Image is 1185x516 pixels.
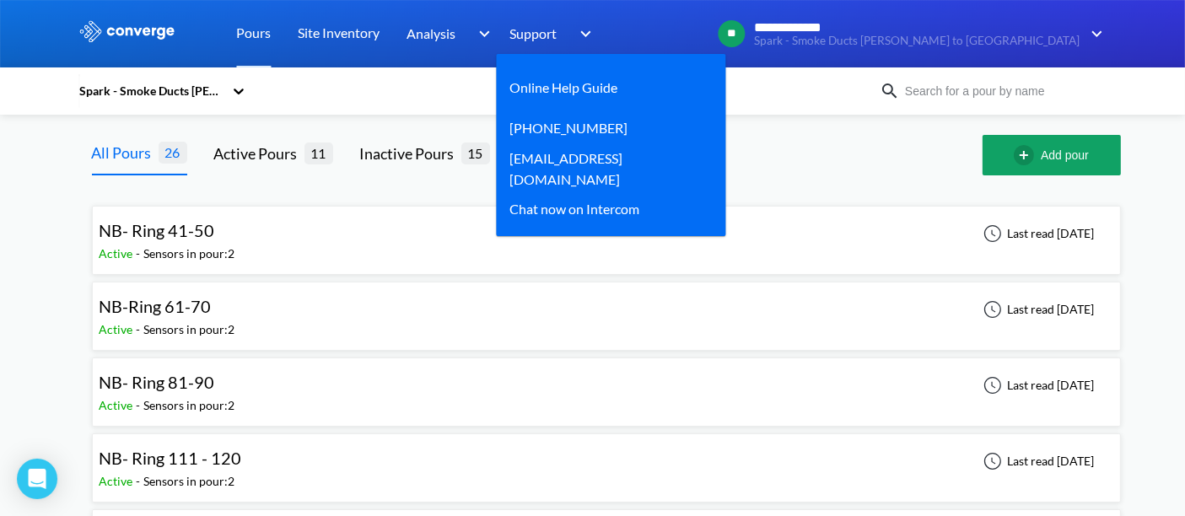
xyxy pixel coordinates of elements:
[78,82,224,100] div: Spark - Smoke Ducts [PERSON_NAME] to [GEOGRAPHIC_DATA]
[144,320,235,339] div: Sensors in pour: 2
[900,82,1104,100] input: Search for a pour by name
[100,474,137,488] span: Active
[569,24,596,44] img: downArrow.svg
[510,77,618,98] a: Online Help Guide
[159,142,187,163] span: 26
[1080,24,1107,44] img: downArrow.svg
[974,223,1100,244] div: Last read [DATE]
[214,142,304,165] div: Active Pours
[78,20,176,42] img: logo_ewhite.svg
[92,453,1121,467] a: NB- Ring 111 - 120Active-Sensors in pour:2Last read [DATE]
[974,299,1100,320] div: Last read [DATE]
[461,142,490,164] span: 15
[360,142,461,165] div: Inactive Pours
[304,142,333,164] span: 11
[92,377,1121,391] a: NB- Ring 81-90Active-Sensors in pour:2Last read [DATE]
[137,322,144,336] span: -
[100,322,137,336] span: Active
[1014,145,1041,165] img: add-circle-outline.svg
[92,301,1121,315] a: NB-Ring 61-70Active-Sensors in pour:2Last read [DATE]
[510,198,640,219] div: Chat now on Intercom
[100,296,212,316] span: NB-Ring 61-70
[100,246,137,261] span: Active
[144,245,235,263] div: Sensors in pour: 2
[100,398,137,412] span: Active
[880,81,900,101] img: icon-search.svg
[467,24,494,44] img: downArrow.svg
[510,117,628,138] a: [PHONE_NUMBER]
[974,451,1100,471] div: Last read [DATE]
[92,225,1121,239] a: NB- Ring 41-50Active-Sensors in pour:2Last read [DATE]
[137,246,144,261] span: -
[17,459,57,499] div: Open Intercom Messenger
[100,372,215,392] span: NB- Ring 81-90
[144,396,235,415] div: Sensors in pour: 2
[137,474,144,488] span: -
[407,23,456,44] span: Analysis
[137,398,144,412] span: -
[100,448,242,468] span: NB- Ring 111 - 120
[144,472,235,491] div: Sensors in pour: 2
[92,141,159,164] div: All Pours
[510,23,557,44] span: Support
[510,148,699,190] a: [EMAIL_ADDRESS][DOMAIN_NAME]
[100,220,215,240] span: NB- Ring 41-50
[755,35,1080,47] span: Spark - Smoke Ducts [PERSON_NAME] to [GEOGRAPHIC_DATA]
[983,135,1121,175] button: Add pour
[974,375,1100,395] div: Last read [DATE]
